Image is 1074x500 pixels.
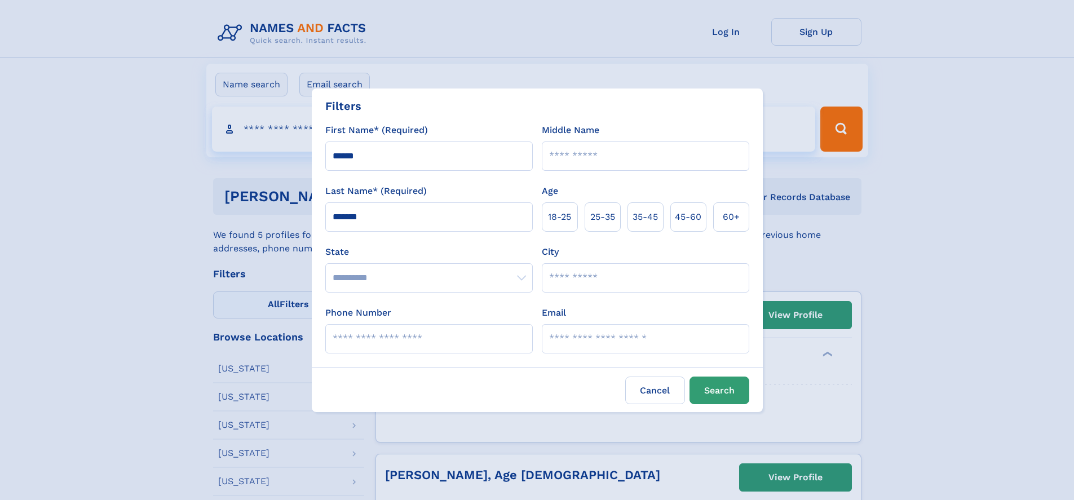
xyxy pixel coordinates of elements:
label: State [325,245,533,259]
div: Filters [325,98,361,114]
span: 45‑60 [675,210,701,224]
span: 60+ [723,210,740,224]
button: Search [690,377,749,404]
span: 25‑35 [590,210,615,224]
label: Cancel [625,377,685,404]
label: City [542,245,559,259]
label: Middle Name [542,123,599,137]
label: Age [542,184,558,198]
span: 35‑45 [633,210,658,224]
label: Email [542,306,566,320]
label: First Name* (Required) [325,123,428,137]
span: 18‑25 [548,210,571,224]
label: Phone Number [325,306,391,320]
label: Last Name* (Required) [325,184,427,198]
